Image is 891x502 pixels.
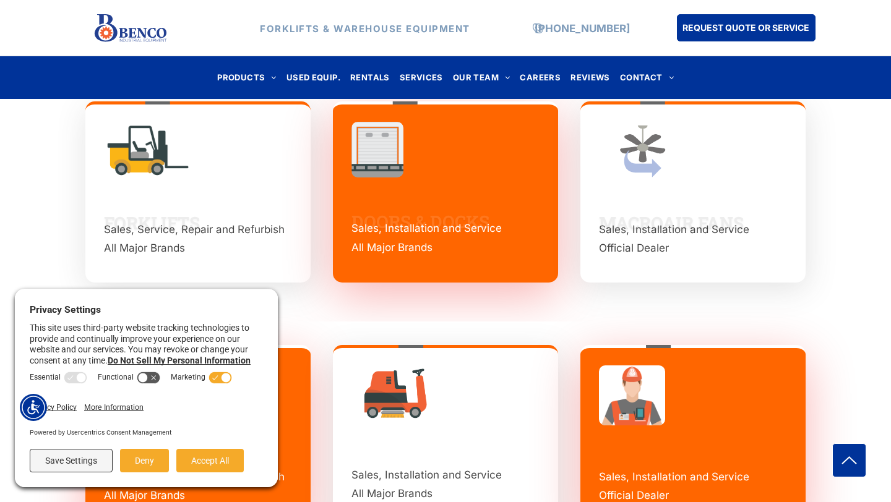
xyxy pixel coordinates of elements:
[260,22,470,34] strong: FORKLIFTS & WAREHOUSE EQUIPMENT
[448,69,515,86] a: OUR TEAM
[515,69,566,86] a: CAREERS
[282,69,345,86] a: USED EQUIP.
[345,69,395,86] a: RENTALS
[212,69,282,86] a: PRODUCTS
[351,222,502,253] span: Sales, Installation and Service All Major Brands
[599,470,749,502] span: Sales, Installation and Service Official Dealer
[20,394,47,421] div: Accessibility Menu
[104,122,191,178] img: bencoindustrial
[566,69,615,86] a: REVIEWS
[351,365,439,422] img: bencoindustrial
[104,211,200,234] a: FORKLIFTS
[351,469,502,500] span: Sales, Installation and Service All Major Brands
[599,122,686,178] img: bencoindustrial
[351,122,403,177] img: bencoindustrial
[351,210,489,233] a: DOORS & DOCKS
[682,16,809,39] span: REQUEST QUOTE OR SERVICE
[104,223,285,255] span: Sales, Service, Repair and Refurbish All Major Brands
[615,69,679,86] a: CONTACT
[535,22,630,34] a: [PHONE_NUMBER]
[599,223,749,255] span: Sales, Installation and Service Official Dealer
[599,211,744,234] a: MACROAIR FANS
[599,365,665,425] img: bencoindustrial
[677,14,816,41] a: REQUEST QUOTE OR SERVICE
[395,69,448,86] a: SERVICES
